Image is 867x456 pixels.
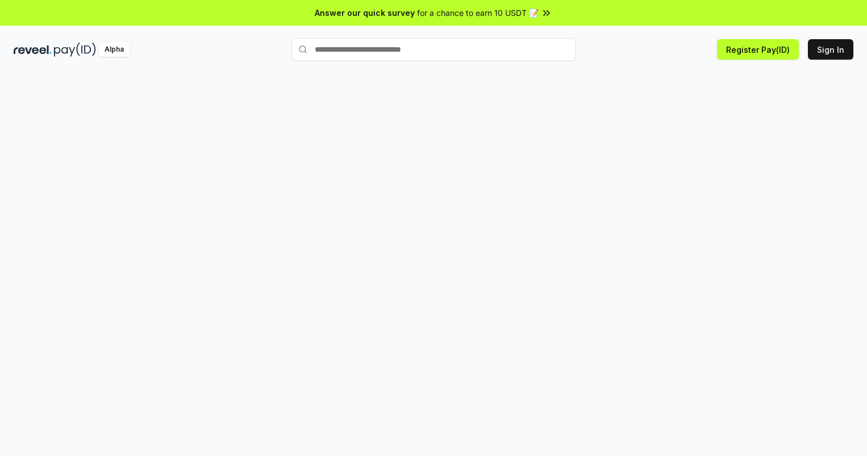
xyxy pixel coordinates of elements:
[717,39,799,60] button: Register Pay(ID)
[14,43,52,57] img: reveel_dark
[54,43,96,57] img: pay_id
[808,39,853,60] button: Sign In
[315,7,415,19] span: Answer our quick survey
[98,43,130,57] div: Alpha
[417,7,539,19] span: for a chance to earn 10 USDT 📝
